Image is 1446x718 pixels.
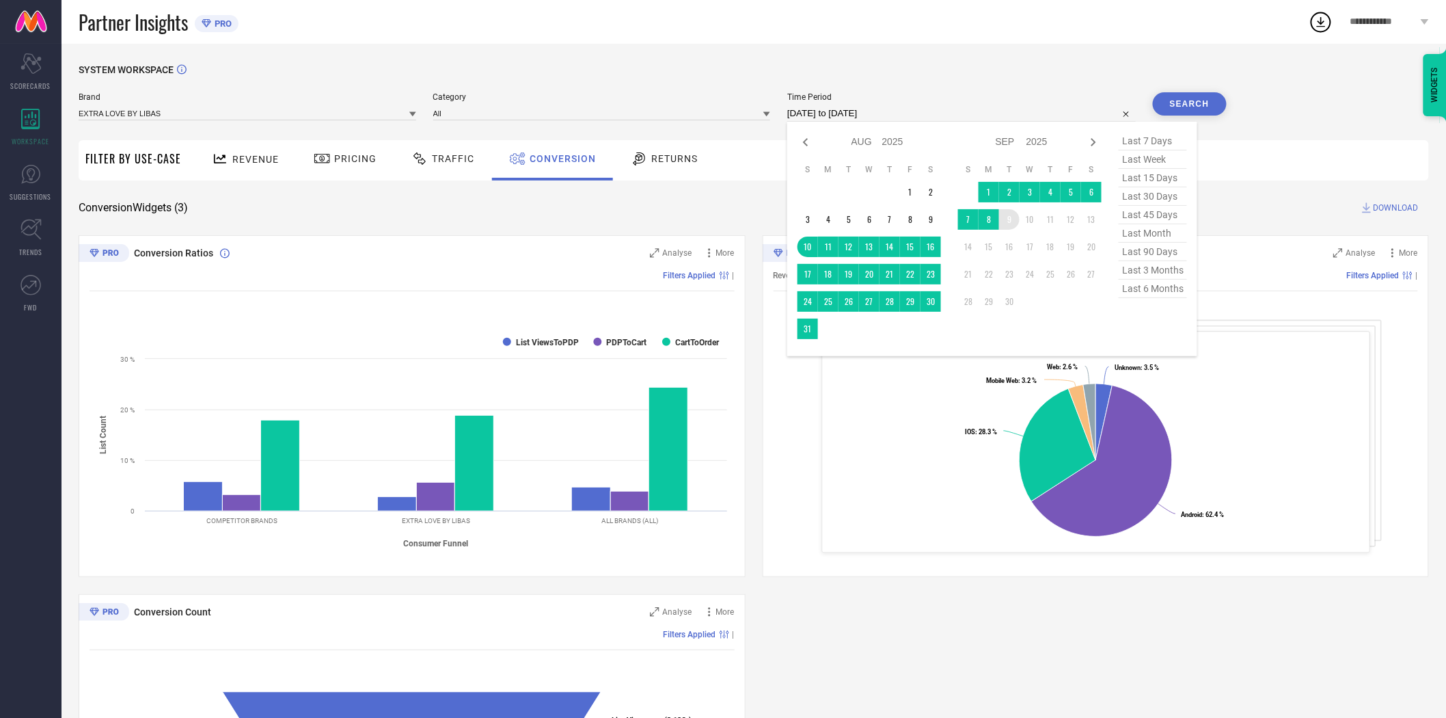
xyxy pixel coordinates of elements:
td: Thu Sep 11 2025 [1040,209,1061,230]
span: SCORECARDS [11,81,51,91]
th: Thursday [879,164,900,175]
td: Sat Sep 13 2025 [1081,209,1102,230]
span: last 7 days [1119,132,1187,150]
span: Pricing [334,153,377,164]
svg: Zoom [1333,248,1343,258]
span: last 6 months [1119,280,1187,298]
span: Brand [79,92,416,102]
span: | [733,271,735,280]
td: Mon Aug 25 2025 [818,291,838,312]
td: Tue Aug 19 2025 [838,264,859,284]
span: WORKSPACE [12,136,50,146]
svg: Zoom [650,607,659,617]
td: Sun Sep 07 2025 [958,209,979,230]
span: last 3 months [1119,261,1187,280]
tspan: Consumer Funnel [404,539,469,548]
td: Mon Sep 08 2025 [979,209,999,230]
td: Sun Aug 03 2025 [797,209,818,230]
tspan: Mobile Web [986,377,1018,384]
td: Wed Sep 03 2025 [1020,182,1040,202]
span: Time Period [787,92,1136,102]
span: SYSTEM WORKSPACE [79,64,174,75]
div: Next month [1085,134,1102,150]
td: Mon Sep 15 2025 [979,237,999,257]
span: Traffic [432,153,474,164]
td: Thu Aug 07 2025 [879,209,900,230]
span: FWD [25,302,38,313]
td: Tue Sep 30 2025 [999,291,1020,312]
td: Sun Sep 21 2025 [958,264,979,284]
th: Tuesday [838,164,859,175]
span: last 90 days [1119,243,1187,261]
td: Tue Sep 02 2025 [999,182,1020,202]
span: TRENDS [19,247,42,257]
span: Category [433,92,771,102]
text: EXTRA LOVE BY LIBAS [402,517,470,524]
td: Sun Sep 28 2025 [958,291,979,312]
td: Thu Aug 14 2025 [879,237,900,257]
td: Wed Aug 20 2025 [859,264,879,284]
td: Sun Aug 17 2025 [797,264,818,284]
td: Tue Aug 26 2025 [838,291,859,312]
span: Analyse [1346,248,1376,258]
td: Sat Aug 09 2025 [920,209,941,230]
td: Sat Aug 30 2025 [920,291,941,312]
span: last 45 days [1119,206,1187,224]
span: Filters Applied [664,630,716,639]
span: Conversion [530,153,596,164]
td: Mon Sep 29 2025 [979,291,999,312]
th: Sunday [958,164,979,175]
td: Fri Sep 12 2025 [1061,209,1081,230]
td: Fri Aug 15 2025 [900,237,920,257]
td: Fri Sep 26 2025 [1061,264,1081,284]
span: Revenue [232,154,279,165]
td: Sun Aug 24 2025 [797,291,818,312]
th: Thursday [1040,164,1061,175]
td: Fri Aug 22 2025 [900,264,920,284]
td: Thu Sep 18 2025 [1040,237,1061,257]
td: Mon Aug 18 2025 [818,264,838,284]
td: Sun Aug 31 2025 [797,319,818,339]
div: Premium [763,244,813,265]
text: ALL BRANDS (ALL) [602,517,659,524]
td: Fri Aug 29 2025 [900,291,920,312]
td: Mon Aug 04 2025 [818,209,838,230]
td: Tue Sep 23 2025 [999,264,1020,284]
span: More [716,248,735,258]
td: Thu Aug 21 2025 [879,264,900,284]
td: Sat Aug 23 2025 [920,264,941,284]
input: Select time period [787,105,1136,122]
th: Saturday [920,164,941,175]
td: Tue Aug 05 2025 [838,209,859,230]
span: Conversion Ratios [134,248,213,258]
th: Monday [979,164,999,175]
td: Tue Aug 12 2025 [838,237,859,257]
td: Tue Sep 09 2025 [999,209,1020,230]
tspan: Android [1181,511,1202,519]
td: Sat Sep 27 2025 [1081,264,1102,284]
span: | [1416,271,1418,280]
span: Analyse [663,607,692,617]
span: Analyse [663,248,692,258]
text: : 28.3 % [965,428,997,436]
td: Fri Sep 19 2025 [1061,237,1081,257]
td: Sat Aug 02 2025 [920,182,941,202]
td: Sat Sep 06 2025 [1081,182,1102,202]
th: Saturday [1081,164,1102,175]
span: Filter By Use-Case [85,150,181,167]
tspan: Web [1047,364,1059,371]
div: Premium [79,603,129,624]
text: 10 % [120,457,135,464]
th: Sunday [797,164,818,175]
span: | [733,630,735,639]
span: last 15 days [1119,169,1187,187]
span: Conversion Widgets ( 3 ) [79,201,188,215]
td: Sat Aug 16 2025 [920,237,941,257]
td: Fri Aug 01 2025 [900,182,920,202]
span: Filters Applied [1347,271,1400,280]
div: Premium [79,244,129,265]
td: Sun Aug 10 2025 [797,237,818,257]
text: 30 % [120,356,135,363]
th: Wednesday [1020,164,1040,175]
text: : 2.6 % [1047,364,1078,371]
